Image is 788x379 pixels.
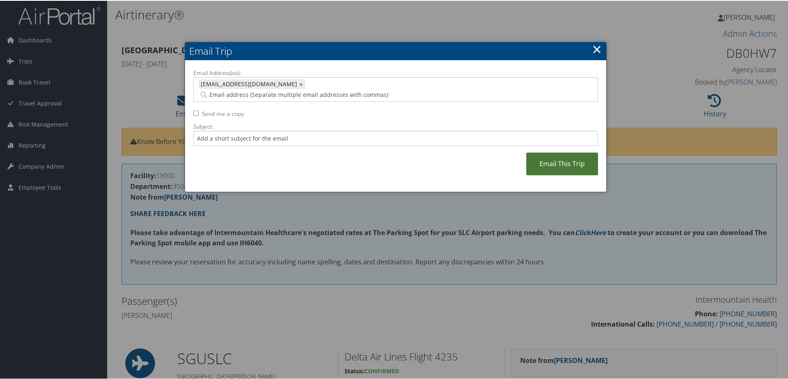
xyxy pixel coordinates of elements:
label: Subject: [193,122,598,130]
a: Email This Trip [526,152,598,174]
a: × [299,79,305,87]
a: × [592,40,602,56]
h2: Email Trip [185,41,606,59]
input: Email address (Separate multiple email addresses with commas) [199,90,525,98]
span: [EMAIL_ADDRESS][DOMAIN_NAME] [199,79,297,87]
label: Send me a copy [202,109,244,117]
label: Email Address(es): [193,68,598,76]
input: Add a short subject for the email [193,130,598,145]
